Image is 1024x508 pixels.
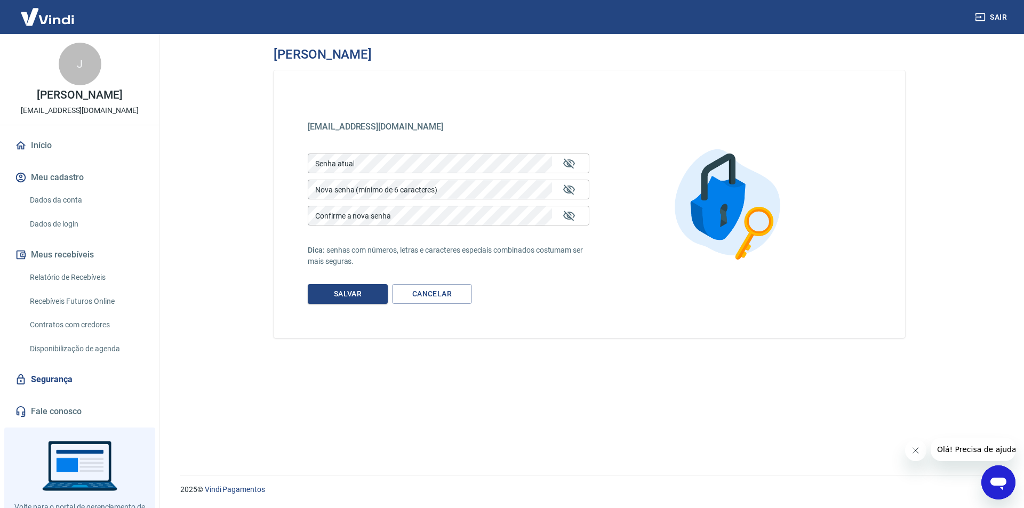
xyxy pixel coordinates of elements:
p: [PERSON_NAME] [37,90,122,101]
a: Início [13,134,147,157]
a: Contratos com credores [26,314,147,336]
a: Recebíveis Futuros Online [26,291,147,312]
iframe: Mensagem da empresa [931,438,1015,461]
a: Relatório de Recebíveis [26,267,147,288]
a: Dados da conta [26,189,147,211]
h3: [PERSON_NAME] [274,47,372,62]
img: Alterar senha [660,134,801,275]
a: Vindi Pagamentos [205,485,265,494]
span: Dica: [308,246,326,254]
button: Mostrar/esconder senha [556,177,582,203]
a: Segurança [13,368,147,391]
span: Olá! Precisa de ajuda? [6,7,90,16]
img: Vindi [13,1,82,33]
button: Sair [973,7,1011,27]
p: 2025 © [180,484,998,495]
a: Dados de login [26,213,147,235]
button: Meus recebíveis [13,243,147,267]
button: Salvar [308,284,388,304]
iframe: Botão para abrir a janela de mensagens [981,465,1015,499]
p: senhas com números, letras e caracteres especiais combinados costumam ser mais seguras. [308,245,589,267]
span: [EMAIL_ADDRESS][DOMAIN_NAME] [308,122,443,132]
button: Meu cadastro [13,166,147,189]
p: [EMAIL_ADDRESS][DOMAIN_NAME] [21,105,139,116]
a: Cancelar [392,284,472,304]
button: Mostrar/esconder senha [556,203,582,229]
div: J [59,43,101,85]
a: Disponibilização de agenda [26,338,147,360]
button: Mostrar/esconder senha [556,151,582,176]
a: Fale conosco [13,400,147,423]
iframe: Fechar mensagem [905,440,926,461]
